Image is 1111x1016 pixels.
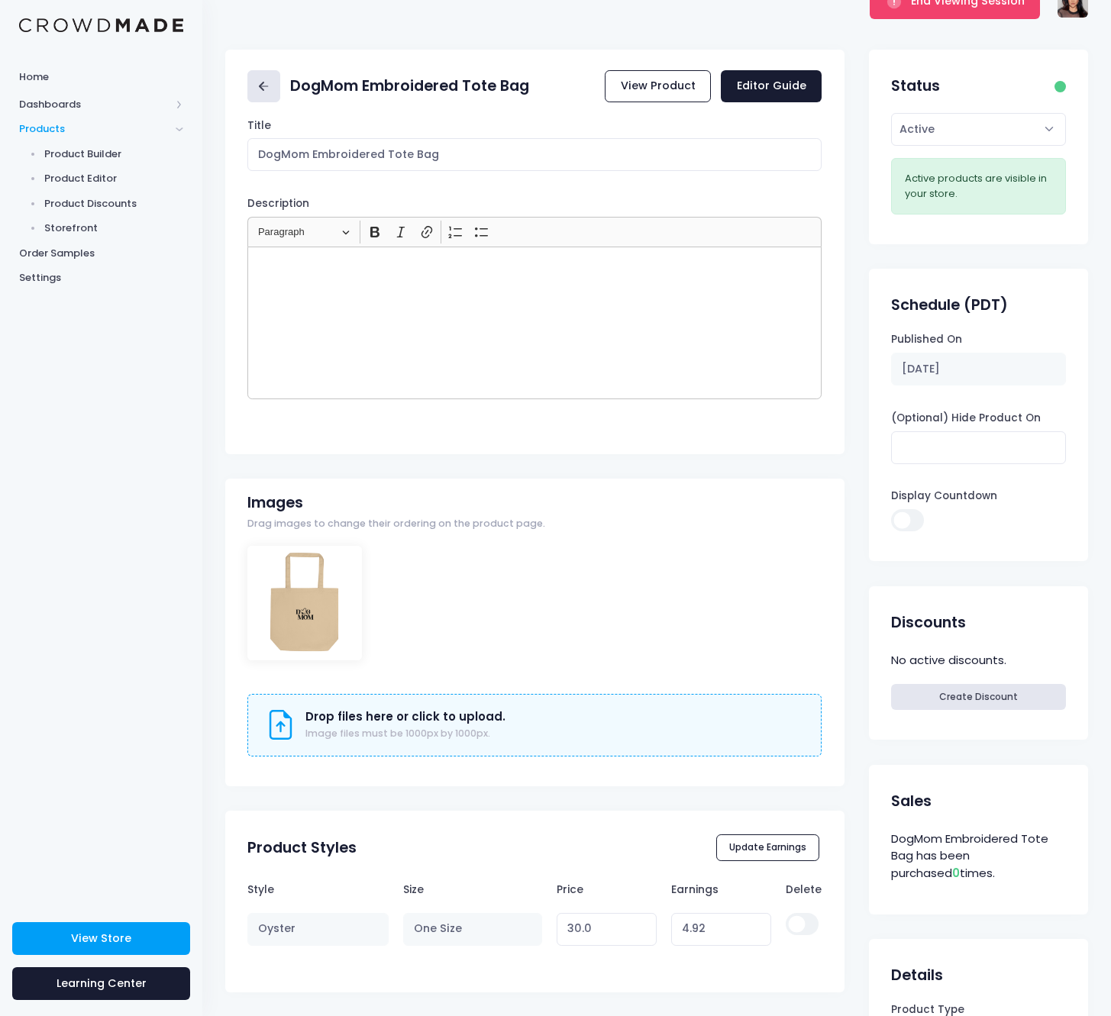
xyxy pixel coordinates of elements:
label: Published On [891,332,962,347]
span: Home [19,69,183,85]
div: Active products are visible in your store. [905,171,1053,201]
span: View Store [71,931,131,946]
h2: Schedule (PDT) [891,296,1008,314]
span: Settings [19,270,183,285]
h2: DogMom Embroidered Tote Bag [290,77,529,95]
h2: Discounts [891,614,966,631]
a: Editor Guide [721,70,822,103]
h2: Product Styles [247,839,357,856]
span: Learning Center [57,976,147,991]
span: Product Discounts [44,196,184,211]
a: View Product [605,70,711,103]
label: Title [247,118,271,134]
label: (Optional) Hide Product On [891,411,1041,426]
h2: Status [891,77,940,95]
h2: Details [891,966,943,984]
th: Delete [779,874,822,905]
span: Dashboards [19,97,170,112]
span: Product Editor [44,171,184,186]
th: Price [550,874,664,905]
div: No active discounts. [891,650,1065,672]
span: Product Builder [44,147,184,162]
span: Image files must be 1000px by 1000px. [305,727,490,740]
div: Rich Text Editor, main [247,247,822,399]
span: Storefront [44,221,184,236]
a: Learning Center [12,967,190,1000]
label: Description [247,196,309,211]
span: Order Samples [19,246,183,261]
label: Display Countdown [891,489,997,504]
a: View Store [12,922,190,955]
button: Update Earnings [716,834,820,860]
h2: Sales [891,792,932,810]
span: 0 [952,865,960,881]
th: Earnings [664,874,779,905]
img: Logo [19,18,183,33]
th: Style [247,874,396,905]
div: Editor toolbar [247,217,822,247]
span: Drag images to change their ordering on the product page. [247,517,545,531]
span: Paragraph [258,223,337,241]
button: Paragraph [251,221,357,244]
h2: Images [247,494,303,511]
th: Size [396,874,550,905]
h3: Drop files here or click to upload. [305,710,505,724]
span: Products [19,121,170,137]
div: DogMom Embroidered Tote Bag has been purchased times. [891,828,1065,885]
a: Create Discount [891,684,1065,710]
